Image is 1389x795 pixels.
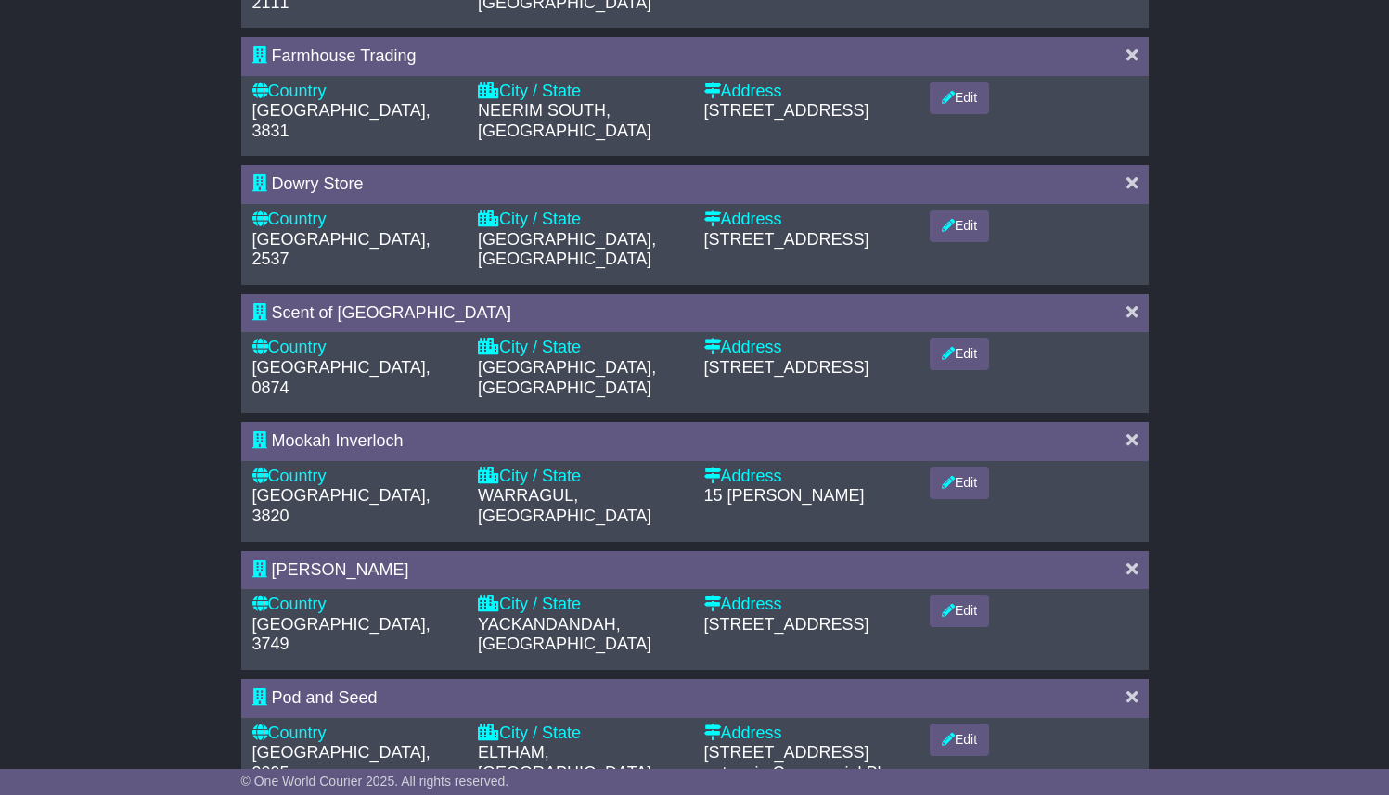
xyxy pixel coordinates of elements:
[704,615,869,634] span: [STREET_ADDRESS]
[704,595,912,615] div: Address
[478,724,686,744] div: City / State
[478,743,651,782] span: ELTHAM, [GEOGRAPHIC_DATA]
[704,338,912,358] div: Address
[252,101,431,140] span: [GEOGRAPHIC_DATA], 3831
[478,230,656,269] span: [GEOGRAPHIC_DATA], [GEOGRAPHIC_DATA]
[930,82,989,114] button: Edit
[272,303,511,322] span: Scent of [GEOGRAPHIC_DATA]
[704,486,865,505] span: 15 [PERSON_NAME]
[478,486,651,525] span: WARRAGUL, [GEOGRAPHIC_DATA]
[478,210,686,230] div: City / State
[930,724,989,756] button: Edit
[930,467,989,499] button: Edit
[272,46,417,65] span: Farmhouse Trading
[704,358,869,377] span: [STREET_ADDRESS]
[478,615,651,654] span: YACKANDANDAH, [GEOGRAPHIC_DATA]
[930,338,989,370] button: Edit
[704,101,869,120] span: [STREET_ADDRESS]
[252,743,431,782] span: [GEOGRAPHIC_DATA], 3095
[272,174,364,193] span: Dowry Store
[478,467,686,487] div: City / State
[478,358,656,397] span: [GEOGRAPHIC_DATA], [GEOGRAPHIC_DATA]
[252,486,431,525] span: [GEOGRAPHIC_DATA], 3820
[252,82,460,102] div: Country
[478,595,686,615] div: City / State
[478,82,686,102] div: City / State
[252,724,460,744] div: Country
[478,338,686,358] div: City / State
[478,101,651,140] span: NEERIM SOUTH, [GEOGRAPHIC_DATA]
[252,467,460,487] div: Country
[252,338,460,358] div: Country
[704,763,908,782] span: enter via Commercial Place
[704,82,912,102] div: Address
[252,210,460,230] div: Country
[241,774,509,789] span: © One World Courier 2025. All rights reserved.
[272,688,378,707] span: Pod and Seed
[704,210,912,230] div: Address
[704,467,912,487] div: Address
[252,615,431,654] span: [GEOGRAPHIC_DATA], 3749
[252,358,431,397] span: [GEOGRAPHIC_DATA], 0874
[704,743,869,762] span: [STREET_ADDRESS]
[252,230,431,269] span: [GEOGRAPHIC_DATA], 2537
[930,595,989,627] button: Edit
[930,210,989,242] button: Edit
[272,431,404,450] span: Mookah Inverloch
[704,230,869,249] span: [STREET_ADDRESS]
[252,595,460,615] div: Country
[272,560,409,579] span: [PERSON_NAME]
[704,724,912,744] div: Address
